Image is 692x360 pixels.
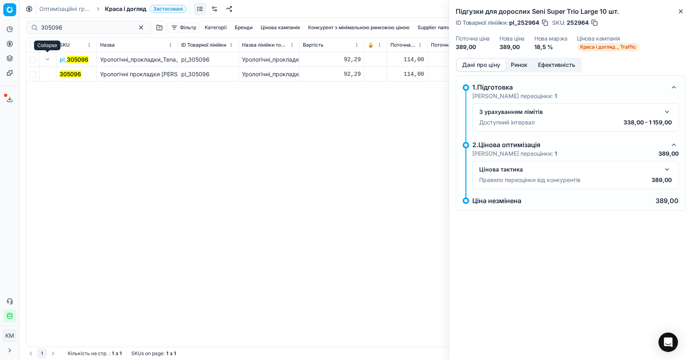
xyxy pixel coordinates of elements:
[181,56,235,64] div: pl_305096
[201,23,230,32] button: Категорії
[60,70,81,78] button: 305096
[506,59,533,71] button: Ринок
[431,56,485,64] div: 114,00
[472,92,557,100] p: [PERSON_NAME] переоцінки:
[105,5,186,13] span: Краса і доглядЗастосовані
[43,40,52,50] button: Expand all
[534,43,568,51] dd: 18,5 %
[390,56,424,64] div: 114,00
[656,197,679,204] p: 389,00
[651,176,672,184] p: 389,00
[479,176,581,184] p: Правило переоцінки від конкурентів
[479,118,535,126] p: Доступний інтервал
[368,42,374,48] span: 🔒
[181,42,226,48] span: ID Товарної лінійки
[472,140,666,150] div: 2.Цінова оптимізація
[305,23,413,32] button: Конкурент з мінімальною ринковою ціною
[68,350,107,357] span: Кількість на стр.
[174,350,176,357] strong: 1
[431,42,477,48] span: Поточна промо ціна
[555,150,557,157] strong: 1
[552,20,565,26] span: SKU :
[456,43,490,51] dd: 389,00
[60,56,88,64] button: pl_305096
[456,36,490,41] dt: Поточна ціна
[100,42,115,48] span: Назва
[181,70,235,78] div: pl_305096
[4,330,16,342] span: КM
[39,5,186,13] nav: breadcrumb
[567,19,589,27] span: 252964
[26,349,58,358] nav: pagination
[67,56,88,63] mark: 305096
[472,150,557,158] p: [PERSON_NAME] переоцінки:
[3,329,16,342] button: КM
[100,71,326,77] span: Урологічні прокладки [PERSON_NAME] [DEMOGRAPHIC_DATA] Slim Normal 24 шт.
[60,56,88,64] span: pl_
[68,350,122,357] div: :
[166,350,168,357] strong: 1
[472,82,666,92] div: 1.Підготовка
[533,59,581,71] button: Ефективність
[105,5,146,13] span: Краса і догляд
[170,350,172,357] strong: з
[120,350,122,357] strong: 1
[658,332,678,352] div: Open Intercom Messenger
[112,350,114,357] strong: 1
[48,349,58,358] button: Go to next page
[131,350,165,357] span: SKUs on page :
[456,20,508,26] span: ID Товарної лінійки :
[623,118,672,126] p: 338,00 - 1 159,00
[457,59,506,71] button: Дані про ціну
[257,23,303,32] button: Цінова кампанія
[60,71,81,77] mark: 305096
[658,150,679,158] p: 389,00
[577,43,639,51] span: Краса і догляд _ Traffic
[509,19,539,27] span: pl_252964
[150,5,186,13] span: Застосовані
[116,350,118,357] strong: з
[390,70,424,78] div: 114,00
[34,41,60,50] div: Collapse
[242,42,288,48] span: Назва лінійки товарів
[41,24,130,32] input: Пошук по SKU або назві
[43,54,52,64] button: Expand
[499,43,525,51] dd: 389,00
[499,36,525,41] dt: Нова ціна
[60,42,70,48] span: SKU
[37,349,47,358] button: 1
[431,70,485,78] div: 114,00
[242,70,296,78] div: Урологічні_прокладки_Tena_[DEMOGRAPHIC_DATA]_Slim_Normal_24_шт.
[390,42,416,48] span: Поточна ціна
[479,165,659,174] div: Цінова тактика
[456,6,686,16] h2: Підгузки для дорослих Seni Super Trio Large 10 шт.
[231,23,256,32] button: Бренди
[100,56,298,63] span: Урологічні_прокладки_Tena_[DEMOGRAPHIC_DATA]_Slim_Normal_24_шт.
[242,56,296,64] div: Урологічні_прокладки_Tena_[DEMOGRAPHIC_DATA]_Slim_Normal_24_шт.
[303,42,324,48] span: Вартість
[555,92,557,99] strong: 1
[39,5,91,13] a: Оптимізаційні групи
[167,23,200,32] button: Фільтр
[534,36,568,41] dt: Нова маржа
[303,56,361,64] div: 92,29
[479,108,659,116] div: З урахуванням лімітів
[303,70,361,78] div: 92,29
[414,23,454,32] button: Supplier name
[472,197,521,204] p: Ціна незмінена
[26,349,36,358] button: Go to previous page
[577,36,639,41] dt: Цінова кампанія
